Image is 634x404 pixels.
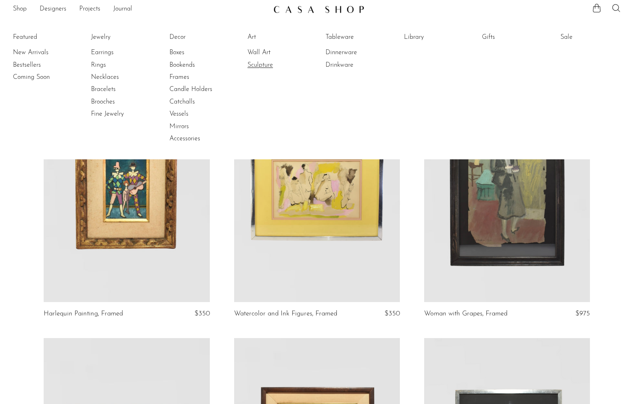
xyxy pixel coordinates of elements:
a: Candle Holders [169,85,230,94]
a: Catchalls [169,97,230,106]
a: Earrings [91,48,152,57]
ul: NEW HEADER MENU [13,2,267,16]
a: Accessories [169,134,230,143]
a: Brooches [91,97,152,106]
ul: Sale [560,31,621,47]
a: Frames [169,73,230,82]
ul: Art [247,31,308,71]
a: Wall Art [247,48,308,57]
a: Vessels [169,110,230,118]
a: Dinnerware [325,48,386,57]
a: Coming Soon [13,73,74,82]
a: Watercolor and Ink Figures, Framed [234,310,337,317]
span: $350 [194,310,210,317]
a: Fine Jewelry [91,110,152,118]
a: Designers [40,4,66,15]
ul: Featured [13,47,74,83]
a: Necklaces [91,73,152,82]
a: Woman with Grapes, Framed [424,310,507,317]
a: Decor [169,33,230,42]
ul: Jewelry [91,31,152,121]
a: Shop [13,4,27,15]
ul: Library [404,31,465,47]
span: $350 [385,310,400,317]
a: Jewelry [91,33,152,42]
a: Tableware [325,33,386,42]
a: Sale [560,33,621,42]
a: Sculpture [247,61,308,70]
ul: Decor [169,31,230,145]
a: Projects [79,4,100,15]
a: Gifts [482,33,543,42]
a: Art [247,33,308,42]
a: Drinkware [325,61,386,70]
ul: Gifts [482,31,543,47]
a: Rings [91,61,152,70]
a: Library [404,33,465,42]
a: Boxes [169,48,230,57]
nav: Desktop navigation [13,2,267,16]
a: Bracelets [91,85,152,94]
a: Harlequin Painting, Framed [44,310,123,317]
a: Mirrors [169,122,230,131]
a: New Arrivals [13,48,74,57]
a: Bestsellers [13,61,74,70]
ul: Tableware [325,31,386,71]
a: Bookends [169,61,230,70]
a: Journal [113,4,132,15]
span: $975 [575,310,590,317]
